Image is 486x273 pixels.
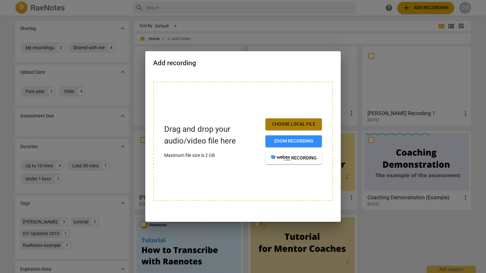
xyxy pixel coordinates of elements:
[153,59,333,67] h2: Add recording
[164,152,260,159] p: Maximum file size is 2 GB
[265,135,322,147] button: Zoom recording
[271,121,317,128] span: Choose local file
[271,138,317,144] span: Zoom recording
[164,124,260,146] p: Drag and drop your audio/video file here
[271,155,317,161] span: recording
[265,152,322,164] button: recording
[265,118,322,130] button: Choose local file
